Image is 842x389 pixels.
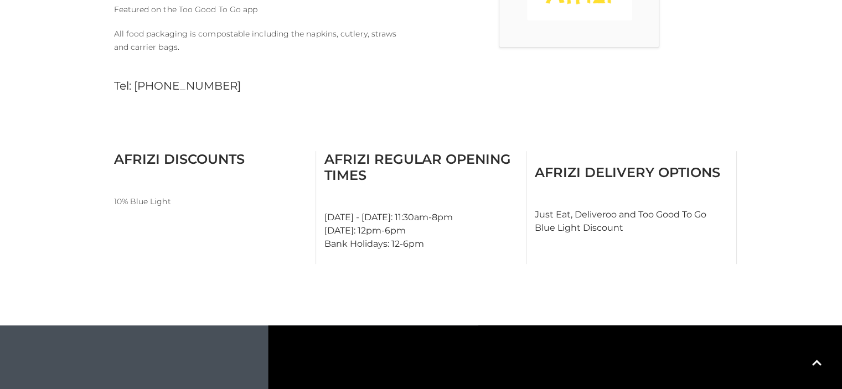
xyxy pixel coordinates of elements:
[114,27,413,54] p: All food packaging is compostable including the napkins, cutlery, straws and carrier bags.
[316,151,526,264] div: [DATE] - [DATE]: 11:30am-8pm [DATE]: 12pm-6pm Bank Holidays: 12-6pm
[114,195,307,208] p: 10% Blue Light
[114,79,241,92] a: Tel: [PHONE_NUMBER]
[526,151,737,264] div: Just Eat, Deliveroo and Too Good To Go Blue Light Discount
[535,164,728,180] h3: Afrizi Delivery Options
[114,3,413,16] p: Featured on the Too Good To Go app
[324,151,518,183] h3: Afrizi Regular Opening Times
[114,151,307,167] h3: Afrizi Discounts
